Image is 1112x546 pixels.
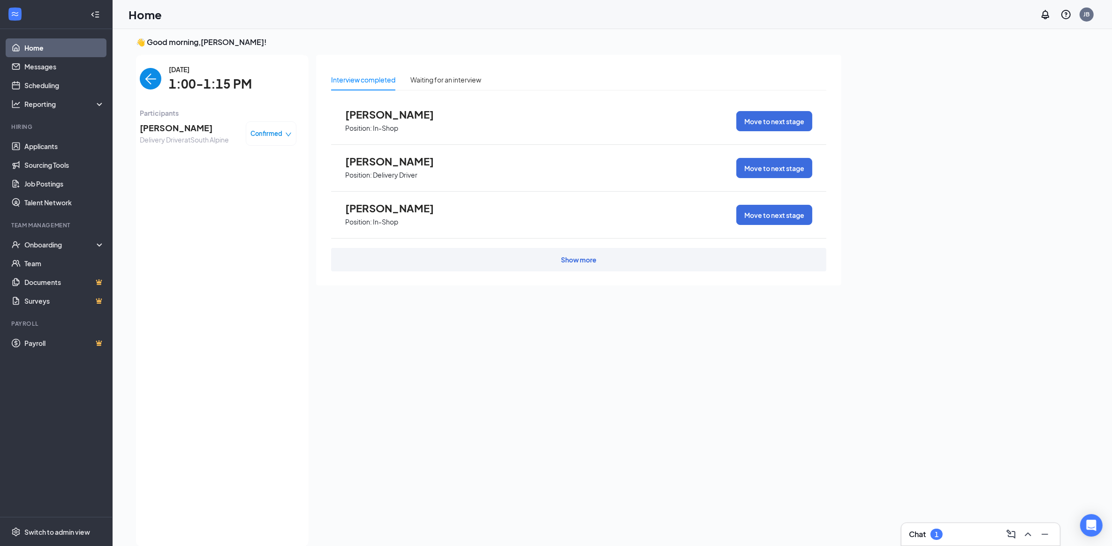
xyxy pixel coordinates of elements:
p: Position: [345,124,372,133]
span: down [285,131,292,138]
button: ChevronUp [1021,527,1036,542]
div: Reporting [24,99,105,109]
h3: Chat [909,529,926,539]
span: [DATE] [169,64,252,75]
a: Talent Network [24,193,105,212]
svg: QuestionInfo [1060,9,1072,20]
span: [PERSON_NAME] [345,202,448,214]
button: Minimize [1037,527,1052,542]
h1: Home [129,7,162,22]
div: JB [1084,10,1090,18]
svg: WorkstreamLogo [10,9,20,19]
div: Interview completed [331,75,395,85]
svg: ComposeMessage [1006,529,1017,540]
a: DocumentsCrown [24,273,105,292]
div: Team Management [11,221,103,229]
svg: Analysis [11,99,21,109]
a: SurveysCrown [24,292,105,310]
div: Show more [561,255,597,264]
span: Participants [140,108,296,118]
a: Sourcing Tools [24,156,105,174]
svg: ChevronUp [1022,529,1034,540]
div: Onboarding [24,240,97,249]
div: Switch to admin view [24,527,90,537]
span: [PERSON_NAME] [345,155,448,167]
svg: UserCheck [11,240,21,249]
div: Payroll [11,320,103,328]
svg: Notifications [1040,9,1051,20]
span: 1:00-1:15 PM [169,75,252,94]
a: Job Postings [24,174,105,193]
span: Confirmed [251,129,283,138]
button: Move to next stage [736,205,812,225]
a: Applicants [24,137,105,156]
button: back-button [140,68,161,90]
span: Delivery Driver at South Alpine [140,135,229,145]
p: Delivery Driver [373,171,417,180]
button: Move to next stage [736,158,812,178]
svg: Collapse [91,10,100,19]
svg: Minimize [1039,529,1051,540]
button: ComposeMessage [1004,527,1019,542]
p: Position: [345,217,372,226]
span: [PERSON_NAME] [345,108,448,120]
p: In-Shop [373,217,398,226]
svg: Settings [11,527,21,537]
div: Waiting for an interview [410,75,481,85]
div: 1 [935,531,938,539]
button: Move to next stage [736,111,812,131]
a: PayrollCrown [24,334,105,352]
a: Scheduling [24,76,105,95]
p: In-Shop [373,124,398,133]
div: Hiring [11,123,103,131]
h3: 👋 Good morning, [PERSON_NAME] ! [136,37,841,47]
p: Position: [345,171,372,180]
a: Home [24,38,105,57]
span: [PERSON_NAME] [140,121,229,135]
a: Messages [24,57,105,76]
a: Team [24,254,105,273]
div: Open Intercom Messenger [1080,514,1103,537]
